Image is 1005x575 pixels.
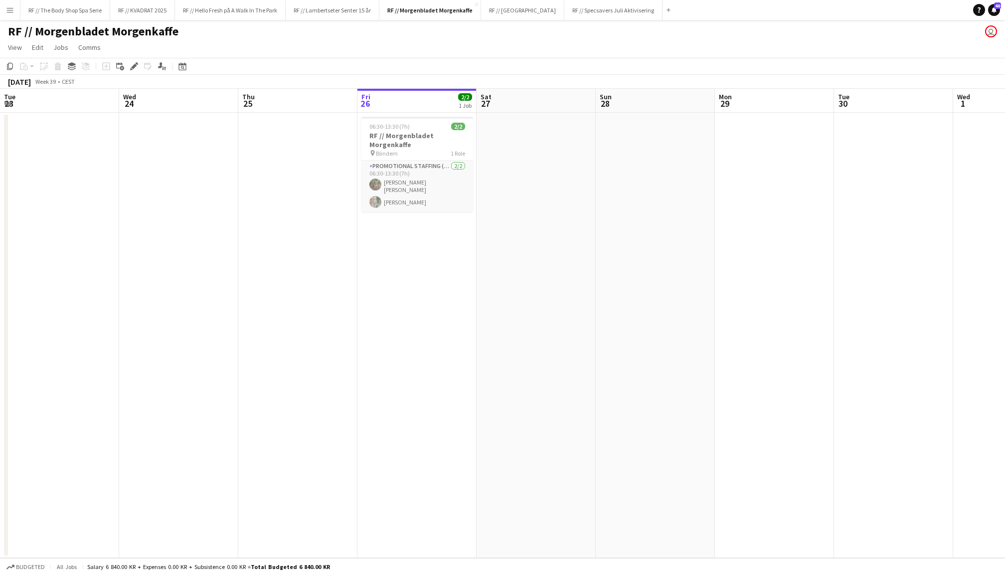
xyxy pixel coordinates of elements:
h3: RF // Morgenbladet Morgenkaffe [361,131,473,149]
button: RF // Hello Fresh på A Walk In The Park [175,0,286,20]
button: RF // The Body Shop Spa Serie [20,0,110,20]
button: RF // Lambertseter Senter 15 år [286,0,379,20]
span: 2/2 [451,123,465,130]
span: Fri [361,92,370,101]
button: RF // Specsavers Juli Aktivisering [564,0,663,20]
span: Comms [78,43,101,52]
span: Total Budgeted 6 840.00 KR [251,563,330,571]
span: Budgeted [16,564,45,571]
span: Blindern [376,150,398,157]
span: 27 [479,98,492,109]
span: 1 [956,98,970,109]
span: Edit [32,43,43,52]
a: Comms [74,41,105,54]
span: 2/2 [458,93,472,101]
span: 26 [360,98,370,109]
button: RF // Morgenbladet Morgenkaffe [379,0,481,20]
span: Wed [957,92,970,101]
span: 40 [994,2,1001,9]
span: Mon [719,92,732,101]
span: 29 [717,98,732,109]
h1: RF // Morgenbladet Morgenkaffe [8,24,178,39]
span: Wed [123,92,136,101]
span: All jobs [55,563,79,571]
button: RF // [GEOGRAPHIC_DATA] [481,0,564,20]
span: Sun [600,92,612,101]
span: 25 [241,98,255,109]
span: 28 [598,98,612,109]
span: View [8,43,22,52]
span: Sat [481,92,492,101]
button: Budgeted [5,562,46,573]
div: [DATE] [8,77,31,87]
a: Jobs [49,41,72,54]
span: Tue [4,92,15,101]
app-user-avatar: Marit Holvik [985,25,997,37]
span: Jobs [53,43,68,52]
a: Edit [28,41,47,54]
span: 24 [122,98,136,109]
div: CEST [62,78,75,85]
span: 06:30-13:30 (7h) [369,123,410,130]
button: RF // KVADRAT 2025 [110,0,175,20]
span: 30 [837,98,849,109]
a: View [4,41,26,54]
app-job-card: 06:30-13:30 (7h)2/2RF // Morgenbladet Morgenkaffe Blindern1 RolePromotional Staffing (Promotional... [361,117,473,212]
span: Tue [838,92,849,101]
div: 1 Job [459,102,472,109]
span: 1 Role [451,150,465,157]
span: Thu [242,92,255,101]
div: Salary 6 840.00 KR + Expenses 0.00 KR + Subsistence 0.00 KR = [87,563,330,571]
span: Week 39 [33,78,58,85]
a: 40 [988,4,1000,16]
span: 23 [2,98,15,109]
app-card-role: Promotional Staffing (Promotional Staff)2/206:30-13:30 (7h)[PERSON_NAME] [PERSON_NAME][PERSON_NAME] [361,161,473,212]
